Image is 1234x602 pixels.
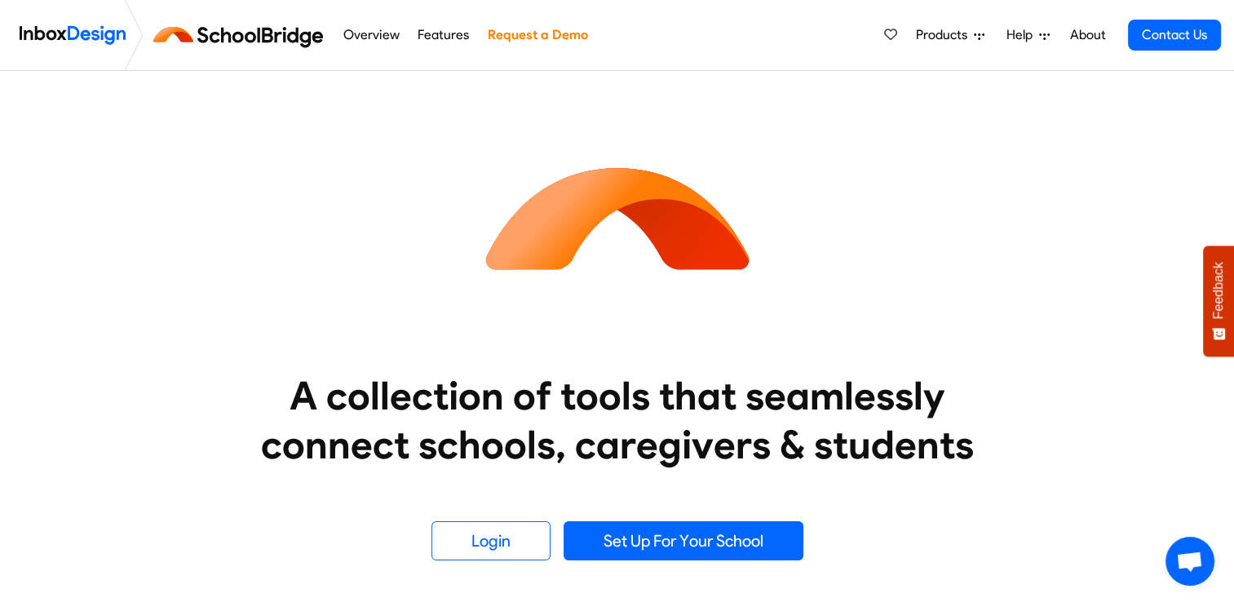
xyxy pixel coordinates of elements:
a: Login [431,521,551,560]
button: Feedback - Show survey [1203,246,1234,356]
a: Help [1000,19,1056,51]
span: Feedback [1211,262,1226,319]
a: About [1065,19,1110,51]
a: Features [414,19,474,51]
a: Open chat [1165,537,1214,586]
img: icon_schoolbridge.svg [471,71,764,365]
img: schoolbridge logo [150,15,334,55]
a: Set Up For Your School [564,521,803,560]
heading: A collection of tools that seamlessly connect schools, caregivers & students [230,371,1005,469]
span: Products [916,25,974,45]
a: Products [909,19,991,51]
a: Request a Demo [483,19,592,51]
span: Help [1006,25,1039,45]
a: Contact Us [1128,20,1221,51]
a: Overview [338,19,404,51]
